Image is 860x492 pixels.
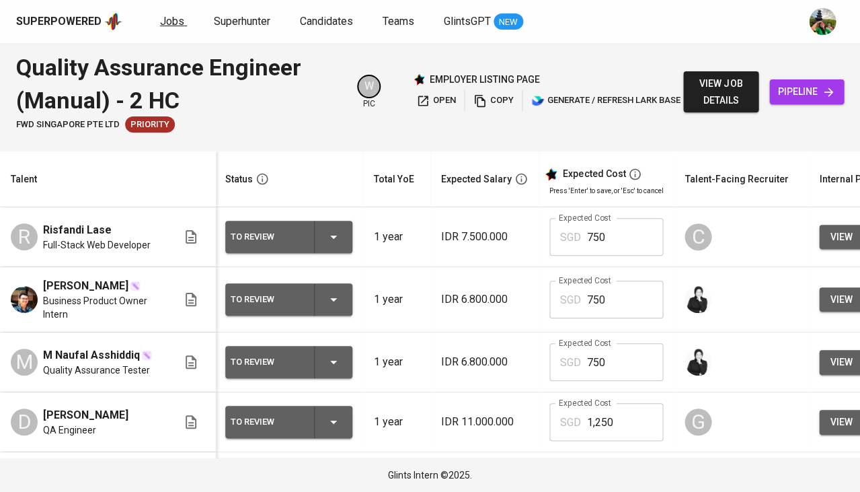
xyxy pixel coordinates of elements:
div: Quality Assurance Engineer (Manual) - 2 HC [16,51,341,116]
div: Talent-Facing Recruiter [685,171,788,188]
div: Talent [11,171,37,188]
img: Ferdi Ikhsan [11,286,38,313]
div: To Review [231,353,303,371]
div: G [685,409,711,435]
p: 1 year [374,229,420,245]
span: copy [473,93,513,108]
a: Candidates [300,13,356,30]
button: lark generate / refresh lark base [528,90,683,111]
button: To Review [225,406,352,438]
p: SGD [560,292,581,308]
p: 1 year [374,414,420,430]
img: magic_wand.svg [130,281,141,291]
span: Jobs [160,15,184,28]
span: [PERSON_NAME] [43,278,128,294]
p: SGD [560,355,581,371]
img: lark [531,94,545,108]
p: employer listing page [429,73,539,86]
div: M [11,349,38,376]
span: view [830,229,852,246]
span: Business Product Owner Intern [43,294,161,321]
span: Superhunter [214,15,270,28]
a: Superpoweredapp logo [16,11,122,32]
div: To Review [231,413,303,431]
div: Status [225,171,253,188]
img: magic_wand.svg [141,350,152,361]
span: Risfandi Lase [43,222,112,238]
span: QA Engineer [43,423,96,437]
img: medwi@glints.com [685,349,711,376]
img: Glints Star [413,73,425,85]
span: FWD Singapore Pte Ltd [16,118,120,131]
div: To Review [231,291,303,308]
div: Superpowered [16,14,102,30]
span: pipeline [780,83,833,100]
p: Press 'Enter' to save, or 'Esc' to cancel [549,186,663,196]
span: [PERSON_NAME] [43,407,128,423]
span: Priority [125,118,175,131]
div: New Job received from Demand Team [125,116,175,133]
img: app logo [104,11,122,32]
div: R [11,223,38,250]
div: Expected Cost [563,168,625,180]
span: M Naufal Asshiddiq [43,347,140,363]
div: To Review [231,228,303,246]
span: GlintsGPT [444,15,491,28]
button: view job details [683,71,758,112]
button: To Review [225,346,352,378]
div: pic [357,75,381,110]
span: Full-Stack Web Developer [43,238,151,252]
span: view [830,414,852,431]
button: copy [470,90,516,111]
p: IDR 7.500.000 [441,229,528,245]
a: Jobs [160,13,187,30]
div: D [11,409,38,435]
img: eva@glints.com [809,8,836,35]
div: C [685,223,711,250]
div: Total YoE [374,171,414,188]
p: 1 year [374,354,420,370]
a: GlintsGPT NEW [444,13,523,30]
div: W [357,75,381,98]
span: generate / refresh lark base [531,93,680,108]
p: IDR 6.800.000 [441,291,528,308]
img: medwi@glints.com [685,286,711,313]
a: pipeline [769,79,844,104]
button: To Review [225,221,352,253]
span: view [830,291,852,308]
button: open [413,90,459,111]
span: Candidates [300,15,353,28]
a: Teams [383,13,417,30]
span: view job details [694,75,747,108]
span: Teams [383,15,414,28]
p: IDR 6.800.000 [441,354,528,370]
p: 1 year [374,291,420,308]
p: IDR 11.000.000 [441,414,528,430]
span: NEW [494,15,523,29]
p: SGD [560,415,581,431]
a: Superhunter [214,13,273,30]
div: Expected Salary [441,171,512,188]
p: SGD [560,230,581,246]
button: To Review [225,283,352,316]
span: Quality Assurance Tester [43,363,150,377]
span: view [830,354,852,371]
span: open [416,93,455,108]
img: glints_star.svg [544,168,557,181]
